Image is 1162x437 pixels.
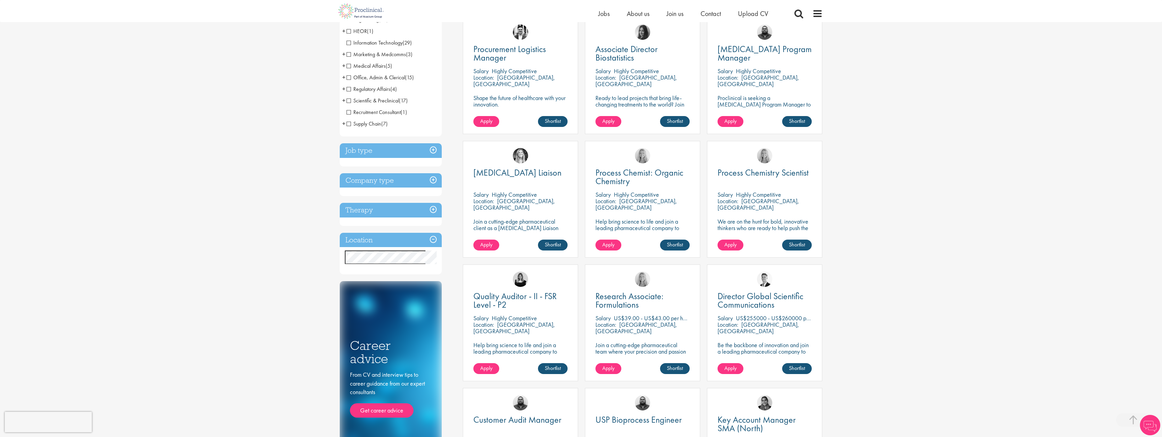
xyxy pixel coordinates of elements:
span: Information Technology [347,39,412,46]
a: Associate Director Biostatistics [595,45,690,62]
p: We are on the hunt for bold, innovative thinkers who are ready to help push the boundaries of sci... [718,218,812,244]
span: Regulatory Affairs [347,85,397,93]
a: Shannon Briggs [757,148,772,163]
span: Salary [595,191,611,198]
span: Location: [595,321,616,328]
a: Key Account Manager SMA (North) [718,416,812,433]
span: (7) [381,120,388,127]
span: Location: [718,321,738,328]
a: Quality Auditor - II - FSR Level - P2 [473,292,568,309]
div: From CV and interview tips to career guidance from our expert consultants [350,370,432,418]
a: Edward Little [513,25,528,40]
a: Ashley Bennett [635,395,650,410]
a: Heidi Hennigan [635,25,650,40]
span: Director Global Scientific Communications [718,290,803,310]
span: Marketing & Medcomms [347,51,412,58]
span: Location: [473,321,494,328]
p: Highly Competitive [736,191,781,198]
span: Medical Affairs [347,62,386,69]
p: [GEOGRAPHIC_DATA], [GEOGRAPHIC_DATA] [473,74,555,88]
span: Apply [480,117,492,125]
a: Upload CV [738,9,768,18]
p: Help bring science to life and join a leading pharmaceutical company to play a key role in delive... [595,218,690,250]
span: (17) [399,97,408,104]
span: Salary [473,314,489,322]
span: (5) [386,62,392,69]
p: Highly Competitive [614,191,659,198]
p: Highly Competitive [736,67,781,75]
a: Join us [667,9,684,18]
a: Shortlist [782,240,812,250]
div: Job type [340,143,442,158]
iframe: reCAPTCHA [5,412,92,432]
p: [GEOGRAPHIC_DATA], [GEOGRAPHIC_DATA] [718,74,799,88]
span: Location: [595,74,616,81]
span: Salary [595,67,611,75]
p: [GEOGRAPHIC_DATA], [GEOGRAPHIC_DATA] [595,197,677,211]
span: Supply Chain [347,120,381,127]
span: Apply [602,241,614,248]
a: Shortlist [660,116,690,127]
a: Shortlist [660,363,690,374]
a: Contact [701,9,721,18]
img: Chatbot [1140,415,1160,435]
span: Key Account Manager SMA (North) [718,414,796,434]
span: Location: [473,74,494,81]
span: (29) [403,39,412,46]
span: Office, Admin & Clerical [347,74,405,81]
a: Jobs [598,9,610,18]
span: Research Associate: Formulations [595,290,663,310]
a: Apply [718,116,743,127]
span: (1) [401,109,407,116]
span: Apply [724,241,737,248]
p: US$255000 - US$260000 per annum [736,314,828,322]
a: Director Global Scientific Communications [718,292,812,309]
a: George Watson [757,272,772,287]
a: Procurement Logistics Manager [473,45,568,62]
a: Shortlist [538,240,568,250]
span: + [342,72,346,82]
span: Recruitment Consultant [347,109,401,116]
a: Process Chemist: Organic Chemistry [595,168,690,185]
p: Help bring science to life and join a leading pharmaceutical company to play a key role in delive... [473,342,568,374]
span: HEOR [347,28,367,35]
span: Location: [595,197,616,205]
span: Apply [480,241,492,248]
span: Salary [718,67,733,75]
span: Apply [480,365,492,372]
span: Apply [602,117,614,125]
a: Shortlist [660,240,690,250]
p: Highly Competitive [492,67,537,75]
span: + [342,118,346,129]
img: Anjali Parbhu [757,395,772,410]
span: Office, Admin & Clerical [347,74,414,81]
a: Molly Colclough [513,272,528,287]
span: (4) [390,85,397,93]
span: Process Chemistry Scientist [718,167,809,178]
a: Apply [473,363,499,374]
span: Scientific & Preclinical [347,97,408,104]
span: Apply [724,365,737,372]
span: Scientific & Preclinical [347,97,399,104]
p: Ready to lead projects that bring life-changing treatments to the world? Join our client at the f... [595,95,690,127]
span: Salary [718,314,733,322]
h3: Company type [340,173,442,188]
a: Manon Fuller [513,148,528,163]
span: Information Technology [347,39,403,46]
span: (1) [367,28,373,35]
a: [MEDICAL_DATA] Liaison [473,168,568,177]
span: Salary [595,314,611,322]
span: (15) [405,74,414,81]
span: + [342,61,346,71]
p: Proclinical is seeking a [MEDICAL_DATA] Program Manager to join our client's team for an exciting... [718,95,812,133]
a: Apply [595,363,621,374]
a: Apply [718,363,743,374]
img: Ashley Bennett [757,25,772,40]
a: Apply [595,240,621,250]
a: Apply [473,240,499,250]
